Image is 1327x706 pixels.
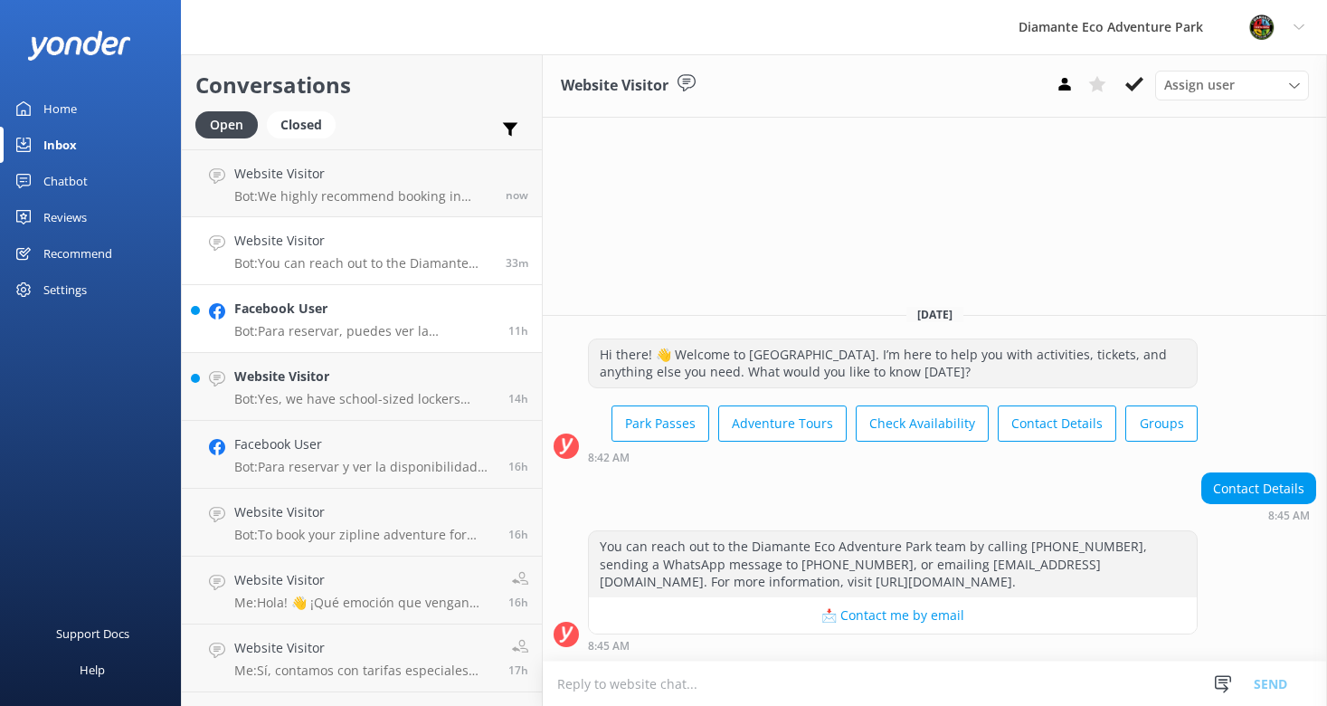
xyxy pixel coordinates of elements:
div: Closed [267,111,336,138]
img: yonder-white-logo.png [27,31,131,61]
h4: Website Visitor [234,231,492,251]
span: Sep 03 2025 06:25pm (UTC -06:00) America/Costa_Rica [508,391,528,406]
button: Adventure Tours [718,405,847,442]
a: Website VisitorBot:To book your zipline adventure for [DATE] at 9:00 a.m., simply visit our onlin... [182,489,542,557]
span: Sep 03 2025 03:50pm (UTC -06:00) America/Costa_Rica [508,663,528,678]
div: Chatbot [43,163,88,199]
a: Facebook UserBot:Para reservar, puedes ver la disponibilidad en vivo y hacer tu reserva en el sig... [182,285,542,353]
a: Open [195,114,267,134]
button: 📩 Contact me by email [589,597,1197,634]
span: Assign user [1164,75,1235,95]
div: Sep 04 2025 08:45am (UTC -06:00) America/Costa_Rica [1201,509,1316,521]
span: Sep 03 2025 04:57pm (UTC -06:00) America/Costa_Rica [508,459,528,474]
span: Sep 03 2025 09:24pm (UTC -06:00) America/Costa_Rica [508,323,528,339]
h4: Website Visitor [234,164,492,184]
a: Website VisitorMe:Hola! 👋 ¡Qué emoción que vengan mañana! Según lo que les guste, les recomiendo:... [182,557,542,625]
h2: Conversations [195,68,528,102]
p: Bot: You can reach out to the Diamante Eco Adventure Park team by calling [PHONE_NUMBER], sending... [234,255,492,272]
a: Facebook UserBot:Para reservar y ver la disponibilidad en tiempo real, puedes hacerlo en línea a ... [182,421,542,489]
a: Website VisitorMe:Sí, contamos con tarifas especiales para nacionales. Escríbenos por WhatsApp al... [182,625,542,692]
div: Assign User [1155,71,1309,100]
p: Bot: To book your zipline adventure for [DATE] at 9:00 a.m., simply visit our online booking page... [234,527,495,543]
h4: Website Visitor [234,570,495,590]
h4: Website Visitor [234,502,495,522]
div: Open [195,111,258,138]
button: Contact Details [998,405,1116,442]
div: Settings [43,272,87,308]
img: 831-1756915225.png [1248,14,1275,41]
h4: Facebook User [234,434,495,454]
div: Support Docs [56,615,129,652]
a: Website VisitorBot:We highly recommend booking in advance to secure your preferred time at the [G... [182,149,542,217]
div: You can reach out to the Diamante Eco Adventure Park team by calling [PHONE_NUMBER], sending a Wh... [589,531,1197,597]
div: Recommend [43,235,112,272]
span: Sep 03 2025 04:40pm (UTC -06:00) America/Costa_Rica [508,527,528,542]
button: Park Passes [611,405,709,442]
span: Sep 04 2025 09:18am (UTC -06:00) America/Costa_Rica [506,187,528,203]
strong: 8:45 AM [1268,510,1310,521]
span: [DATE] [906,307,963,322]
h4: Website Visitor [234,367,495,386]
div: Contact Details [1202,473,1315,504]
a: Website VisitorBot:Yes, we have school-sized lockers available for personal items. If you have la... [182,353,542,421]
p: Me: Sí, contamos con tarifas especiales para nacionales. Escríbenos por WhatsApp al [PHONE_NUMBER... [234,663,495,679]
div: Reviews [43,199,87,235]
a: Website VisitorBot:You can reach out to the Diamante Eco Adventure Park team by calling [PHONE_NU... [182,217,542,285]
p: Bot: We highly recommend booking in advance to secure your preferred time at the [GEOGRAPHIC_DATA... [234,188,492,205]
div: Sep 04 2025 08:45am (UTC -06:00) America/Costa_Rica [588,639,1198,652]
button: Groups [1125,405,1198,442]
strong: 8:42 AM [588,453,630,463]
a: Closed [267,114,345,134]
h4: Website Visitor [234,638,495,658]
div: Sep 04 2025 08:42am (UTC -06:00) America/Costa_Rica [588,451,1198,463]
h3: Website Visitor [561,74,668,98]
div: Hi there! 👋 Welcome to [GEOGRAPHIC_DATA]. I’m here to help you with activities, tickets, and anyt... [589,339,1197,387]
p: Me: Hola! 👋 ¡Qué emoción que vengan mañana! Según lo que les guste, les recomiendo: Adventure Pas... [234,595,495,611]
div: Help [80,652,105,688]
p: Bot: Para reservar, puedes ver la disponibilidad en vivo y hacer tu reserva en el siguiente enlac... [234,323,495,339]
p: Bot: Para reservar y ver la disponibilidad en tiempo real, puedes hacerlo en línea a través de es... [234,459,495,475]
span: Sep 03 2025 04:34pm (UTC -06:00) America/Costa_Rica [508,595,528,610]
button: Check Availability [856,405,989,442]
strong: 8:45 AM [588,641,630,652]
h4: Facebook User [234,299,495,319]
div: Home [43,91,77,127]
p: Bot: Yes, we have school-sized lockers available for personal items. If you have larger luggage, ... [234,391,495,407]
div: Inbox [43,127,77,163]
span: Sep 04 2025 08:45am (UTC -06:00) America/Costa_Rica [506,255,528,271]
